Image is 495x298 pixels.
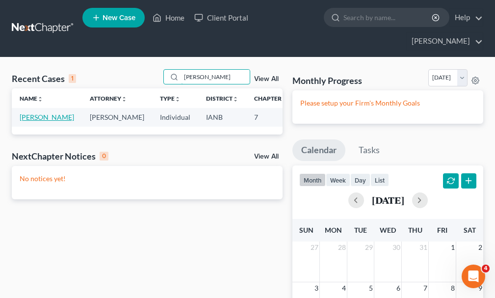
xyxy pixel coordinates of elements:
[246,108,295,126] td: 7
[372,195,404,205] h2: [DATE]
[254,153,279,160] a: View All
[350,173,370,187] button: day
[341,282,347,294] span: 4
[326,173,350,187] button: week
[313,282,319,294] span: 3
[292,139,345,161] a: Calendar
[462,265,485,288] iframe: Intercom live chat
[299,173,326,187] button: month
[12,73,76,84] div: Recent Cases
[189,9,253,27] a: Client Portal
[160,95,181,102] a: Typeunfold_more
[437,226,447,234] span: Fri
[20,174,275,184] p: No notices yet!
[391,242,401,253] span: 30
[450,242,456,253] span: 1
[254,95,287,102] a: Chapterunfold_more
[181,70,250,84] input: Search by name...
[300,98,475,108] p: Please setup your Firm's Monthly Goals
[82,108,152,126] td: [PERSON_NAME]
[282,96,287,102] i: unfold_more
[325,226,342,234] span: Mon
[292,75,362,86] h3: Monthly Progress
[175,96,181,102] i: unfold_more
[343,8,433,27] input: Search by name...
[12,150,108,162] div: NextChapter Notices
[450,282,456,294] span: 8
[422,282,428,294] span: 7
[354,226,367,234] span: Tue
[206,95,238,102] a: Districtunfold_more
[299,226,313,234] span: Sun
[450,9,483,27] a: Help
[368,282,374,294] span: 5
[20,95,43,102] a: Nameunfold_more
[100,152,108,161] div: 0
[233,96,238,102] i: unfold_more
[90,95,127,102] a: Attorneyunfold_more
[477,242,483,253] span: 2
[380,226,396,234] span: Wed
[407,32,483,50] a: [PERSON_NAME]
[310,242,319,253] span: 27
[408,226,422,234] span: Thu
[364,242,374,253] span: 29
[350,139,389,161] a: Tasks
[370,173,389,187] button: list
[148,9,189,27] a: Home
[37,96,43,102] i: unfold_more
[152,108,198,126] td: Individual
[198,108,246,126] td: IANB
[69,74,76,83] div: 1
[337,242,347,253] span: 28
[254,76,279,82] a: View All
[20,113,74,121] a: [PERSON_NAME]
[103,14,135,22] span: New Case
[395,282,401,294] span: 6
[464,226,476,234] span: Sat
[482,265,490,272] span: 4
[418,242,428,253] span: 31
[121,96,127,102] i: unfold_more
